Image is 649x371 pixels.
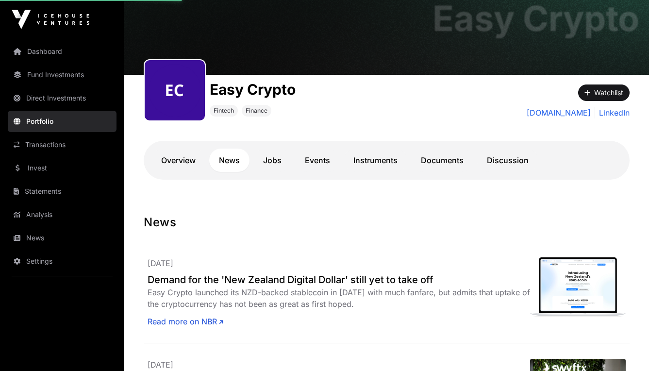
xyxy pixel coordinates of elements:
[8,251,116,272] a: Settings
[8,41,116,62] a: Dashboard
[8,64,116,85] a: Fund Investments
[149,64,201,117] img: easy-crypto302.png
[209,149,250,172] a: News
[8,87,116,109] a: Direct Investments
[148,257,530,269] p: [DATE]
[530,257,626,317] img: NZDD-Web-Homepage.png
[210,81,296,98] h1: Easy Crypto
[8,204,116,225] a: Analysis
[253,149,291,172] a: Jobs
[295,149,340,172] a: Events
[8,111,116,132] a: Portfolio
[151,149,205,172] a: Overview
[148,359,530,371] p: [DATE]
[8,227,116,249] a: News
[433,1,639,36] h1: Easy Crypto
[578,84,630,101] button: Watchlist
[148,287,530,310] div: Easy Crypto launched its NZD-backed stablecoin in [DATE] with much fanfare, but admits that uptak...
[8,157,116,179] a: Invest
[595,107,630,118] a: LinkedIn
[411,149,473,172] a: Documents
[148,273,530,287] a: Demand for the 'New Zealand Digital Dollar' still yet to take off
[344,149,407,172] a: Instruments
[148,316,223,327] a: Read more on NBR
[214,107,234,115] span: Fintech
[144,215,630,230] h1: News
[8,134,116,155] a: Transactions
[12,10,89,29] img: Icehouse Ventures Logo
[600,324,649,371] iframe: Chat Widget
[8,181,116,202] a: Statements
[151,149,622,172] nav: Tabs
[246,107,267,115] span: Finance
[527,107,591,118] a: [DOMAIN_NAME]
[477,149,538,172] a: Discussion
